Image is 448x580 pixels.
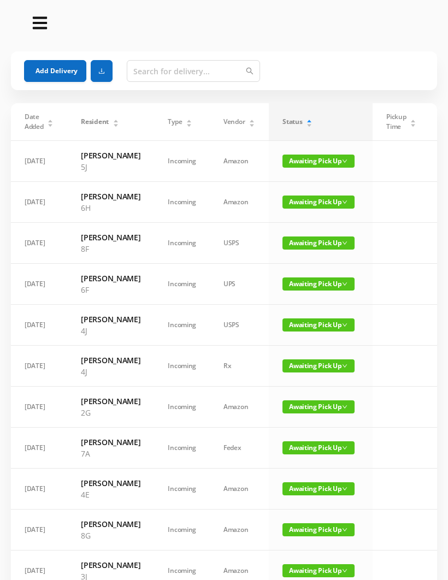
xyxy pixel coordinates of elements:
[223,117,245,127] span: Vendor
[249,118,255,125] div: Sort
[342,281,347,287] i: icon: down
[342,568,347,573] i: icon: down
[11,182,67,223] td: [DATE]
[24,60,86,82] button: Add Delivery
[81,436,140,448] h6: [PERSON_NAME]
[81,313,140,325] h6: [PERSON_NAME]
[282,155,355,168] span: Awaiting Pick Up
[282,400,355,413] span: Awaiting Pick Up
[282,277,355,291] span: Awaiting Pick Up
[342,527,347,532] i: icon: down
[282,564,355,577] span: Awaiting Pick Up
[81,530,140,541] p: 8G
[48,122,54,126] i: icon: caret-down
[410,122,416,126] i: icon: caret-down
[81,448,140,459] p: 7A
[81,243,140,255] p: 8F
[282,441,355,454] span: Awaiting Pick Up
[81,325,140,336] p: 4J
[154,346,210,387] td: Incoming
[81,489,140,500] p: 4E
[168,117,182,127] span: Type
[113,118,119,121] i: icon: caret-up
[81,559,140,571] h6: [PERSON_NAME]
[342,486,347,492] i: icon: down
[154,428,210,469] td: Incoming
[113,118,119,125] div: Sort
[81,191,140,202] h6: [PERSON_NAME]
[81,518,140,530] h6: [PERSON_NAME]
[306,118,313,125] div: Sort
[210,387,269,428] td: Amazon
[154,469,210,510] td: Incoming
[282,318,355,332] span: Awaiting Pick Up
[11,510,67,551] td: [DATE]
[410,118,416,125] div: Sort
[81,117,109,127] span: Resident
[306,118,313,121] i: icon: caret-up
[282,359,355,372] span: Awaiting Pick Up
[11,264,67,305] td: [DATE]
[210,223,269,264] td: USPS
[11,141,67,182] td: [DATE]
[282,117,302,127] span: Status
[81,477,140,489] h6: [PERSON_NAME]
[154,182,210,223] td: Incoming
[210,510,269,551] td: Amazon
[282,236,355,250] span: Awaiting Pick Up
[81,407,140,418] p: 2G
[154,264,210,305] td: Incoming
[11,469,67,510] td: [DATE]
[91,60,113,82] button: icon: download
[306,122,313,126] i: icon: caret-down
[81,161,140,173] p: 5J
[154,141,210,182] td: Incoming
[342,404,347,410] i: icon: down
[342,158,347,164] i: icon: down
[282,482,355,495] span: Awaiting Pick Up
[81,366,140,377] p: 4J
[127,60,260,82] input: Search for delivery...
[81,150,140,161] h6: [PERSON_NAME]
[210,346,269,387] td: Rx
[154,510,210,551] td: Incoming
[342,240,347,246] i: icon: down
[11,346,67,387] td: [DATE]
[81,395,140,407] h6: [PERSON_NAME]
[47,118,54,125] div: Sort
[342,363,347,369] i: icon: down
[342,322,347,328] i: icon: down
[11,305,67,346] td: [DATE]
[11,387,67,428] td: [DATE]
[342,445,347,451] i: icon: down
[113,122,119,126] i: icon: caret-down
[81,273,140,284] h6: [PERSON_NAME]
[25,112,44,132] span: Date Added
[11,223,67,264] td: [DATE]
[81,202,140,214] p: 6H
[186,118,192,125] div: Sort
[282,523,355,536] span: Awaiting Pick Up
[11,428,67,469] td: [DATE]
[154,305,210,346] td: Incoming
[249,122,255,126] i: icon: caret-down
[81,354,140,366] h6: [PERSON_NAME]
[246,67,254,75] i: icon: search
[186,122,192,126] i: icon: caret-down
[210,428,269,469] td: Fedex
[210,469,269,510] td: Amazon
[410,118,416,121] i: icon: caret-up
[154,223,210,264] td: Incoming
[210,182,269,223] td: Amazon
[48,118,54,121] i: icon: caret-up
[210,305,269,346] td: USPS
[154,387,210,428] td: Incoming
[386,112,406,132] span: Pickup Time
[249,118,255,121] i: icon: caret-up
[282,196,355,209] span: Awaiting Pick Up
[342,199,347,205] i: icon: down
[81,284,140,295] p: 6F
[186,118,192,121] i: icon: caret-up
[210,264,269,305] td: UPS
[210,141,269,182] td: Amazon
